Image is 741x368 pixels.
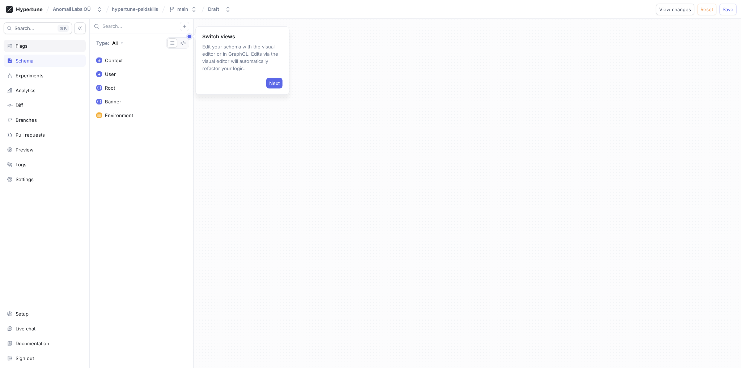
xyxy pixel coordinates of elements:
[208,6,219,12] div: Draft
[105,112,133,118] div: Environment
[656,4,694,15] button: View changes
[102,23,180,30] input: Search...
[16,58,33,64] div: Schema
[16,102,23,108] div: Diff
[16,117,37,123] div: Branches
[16,162,26,167] div: Logs
[112,7,158,12] span: hypertune-paidskills
[166,3,200,15] button: main
[50,3,105,15] button: Anomali Labs OÜ
[723,7,733,12] span: Save
[4,337,86,350] a: Documentation
[105,57,123,63] div: Context
[16,147,34,153] div: Preview
[16,311,29,317] div: Setup
[16,326,35,331] div: Live chat
[16,43,27,49] div: Flags
[53,6,91,12] div: Anomali Labs OÜ
[659,7,691,12] span: View changes
[177,6,188,12] div: main
[16,341,49,346] div: Documentation
[58,25,69,32] div: K
[94,37,126,49] button: Type: All
[16,355,34,361] div: Sign out
[112,40,118,46] div: All
[700,7,713,12] span: Reset
[105,85,115,91] div: Root
[16,176,34,182] div: Settings
[96,40,109,46] p: Type:
[719,4,737,15] button: Save
[697,4,716,15] button: Reset
[105,71,116,77] div: User
[14,26,34,30] span: Search...
[16,73,43,78] div: Experiments
[16,132,45,138] div: Pull requests
[205,3,234,15] button: Draft
[4,22,72,34] button: Search...K
[105,99,121,104] div: Banner
[16,87,35,93] div: Analytics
